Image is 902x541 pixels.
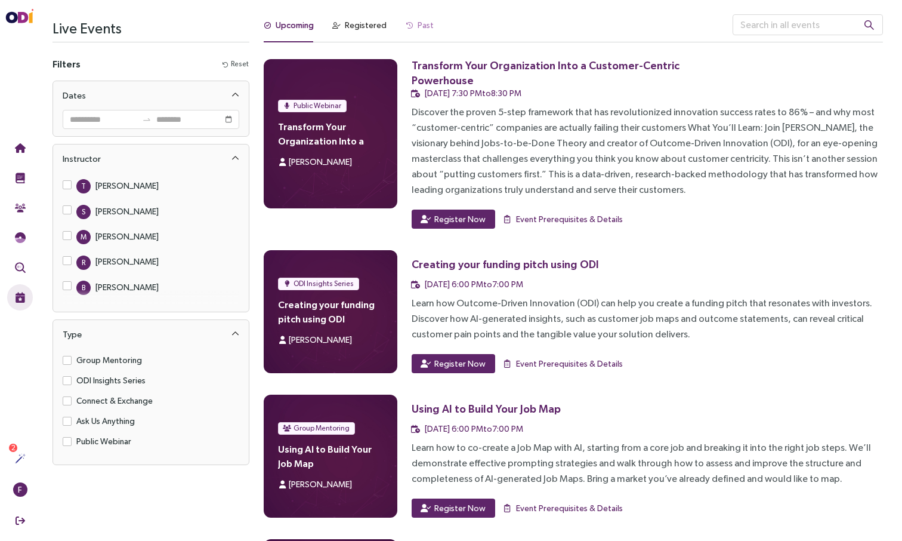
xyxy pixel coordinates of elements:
[15,232,26,243] img: JTBD Needs Framework
[294,278,354,290] span: ODI Insights Series
[412,499,495,518] button: Register Now
[81,179,86,193] span: T
[82,205,85,219] span: S
[502,354,623,373] button: Event Prerequisites & Details
[854,14,884,35] button: search
[276,19,314,32] div: Upcoming
[72,354,147,367] span: Group Mentoring
[7,195,33,221] button: Community
[289,157,352,167] span: [PERSON_NAME]
[7,284,33,311] button: Live Events
[63,88,86,103] div: Dates
[864,20,875,30] span: search
[72,394,157,407] span: Connect & Exchange
[412,401,561,416] div: Using AI to Build Your Job Map
[7,477,33,503] button: F
[412,210,495,229] button: Register Now
[95,255,159,268] div: [PERSON_NAME]
[412,58,690,88] div: Transform Your Organization Into a Customer-Centric Powerhouse
[502,210,623,229] button: Event Prerequisites & Details
[72,374,150,387] span: ODI Insights Series
[11,444,16,452] span: 2
[72,414,140,428] span: Ask Us Anything
[9,444,17,452] sup: 2
[418,19,434,32] div: Past
[7,165,33,191] button: Training
[412,104,883,198] div: Discover the proven 5-step framework that has revolutionized innovation success rates to 86% – an...
[7,135,33,161] button: Home
[63,152,101,166] div: Instructor
[516,357,623,370] span: Event Prerequisites & Details
[53,145,249,173] div: Instructor
[516,213,623,226] span: Event Prerequisites & Details
[82,256,85,270] span: R
[142,115,152,124] span: to
[222,58,249,70] button: Reset
[434,502,486,515] span: Register Now
[7,445,33,472] button: Actions
[95,230,159,243] div: [PERSON_NAME]
[434,357,486,370] span: Register Now
[289,335,352,345] span: [PERSON_NAME]
[95,281,159,294] div: [PERSON_NAME]
[502,499,623,518] button: Event Prerequisites & Details
[345,19,387,32] div: Registered
[425,279,523,289] span: [DATE] 6:00 PM to 7:00 PM
[294,422,350,434] span: Group Mentoring
[278,297,383,326] h4: Creating your funding pitch using ODI
[53,81,249,110] div: Dates
[7,508,33,534] button: Sign Out
[15,292,26,303] img: Live Events
[425,88,521,98] span: [DATE] 7:30 PM to 8:30 PM
[15,453,26,464] img: Actions
[142,115,152,124] span: swap-right
[15,202,26,213] img: Community
[412,257,599,272] div: Creating your funding pitch using ODI
[81,230,87,244] span: M
[53,320,249,349] div: Type
[7,254,33,281] button: Outcome Validation
[82,281,85,295] span: B
[52,14,249,42] h3: Live Events
[516,502,623,515] span: Event Prerequisites & Details
[278,442,383,471] h4: Using AI to Build Your Job Map
[18,482,22,497] span: F
[733,14,883,35] input: Search in all events
[412,440,883,487] div: Learn how to co-create a Job Map with AI, starting from a core job and breaking it into the right...
[425,424,523,434] span: [DATE] 6:00 PM to 7:00 PM
[278,119,383,148] h4: Transform Your Organization Into a Customer-Centric Powerhouse
[294,100,341,112] span: Public Webinar
[15,173,26,183] img: Training
[95,205,159,218] div: [PERSON_NAME]
[412,296,883,342] div: Learn how Outcome-Driven Innovation (ODI) can help you create a funding pitch that resonates with...
[15,262,26,273] img: Outcome Validation
[52,57,81,71] h4: Filters
[72,435,136,448] span: Public Webinar
[289,479,352,489] span: [PERSON_NAME]
[7,225,33,251] button: Needs Framework
[434,213,486,226] span: Register Now
[231,59,249,70] span: Reset
[63,327,82,342] div: Type
[95,179,159,192] div: [PERSON_NAME]
[412,354,495,373] button: Register Now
